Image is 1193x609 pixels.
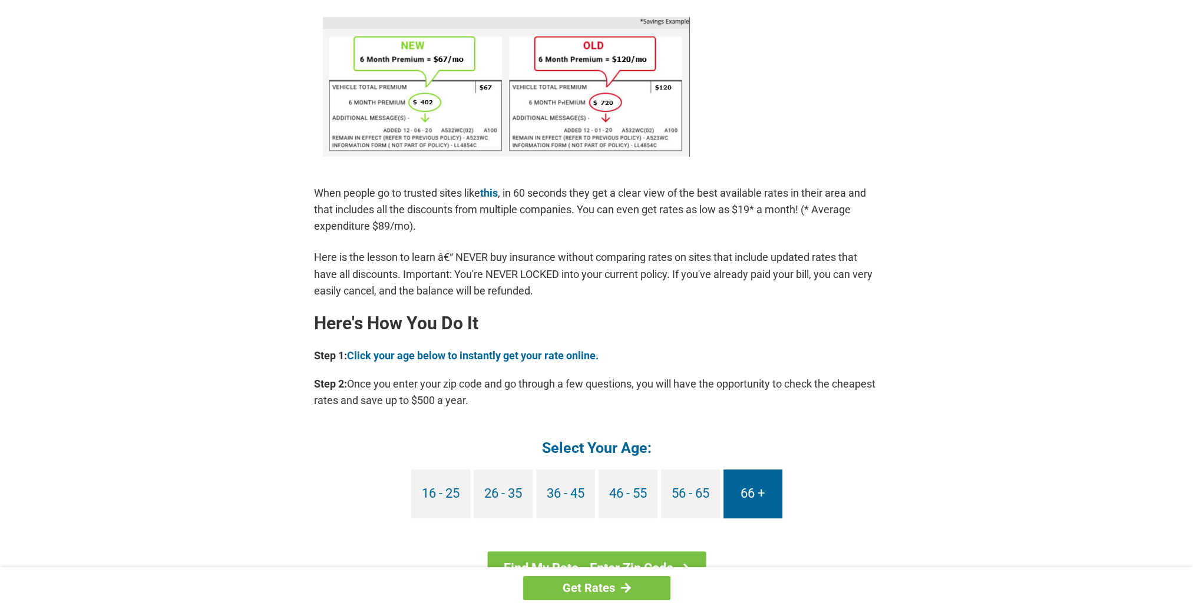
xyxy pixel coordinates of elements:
[487,551,706,585] a: Find My Rate - Enter Zip Code
[474,469,533,518] a: 26 - 35
[314,185,880,234] p: When people go to trusted sites like , in 60 seconds they get a clear view of the best available ...
[723,469,782,518] a: 66 +
[323,17,690,157] img: savings
[599,469,657,518] a: 46 - 55
[314,314,880,333] h2: Here's How You Do It
[314,378,347,390] b: Step 2:
[314,376,880,409] p: Once you enter your zip code and go through a few questions, you will have the opportunity to che...
[523,576,670,600] a: Get Rates
[314,249,880,299] p: Here is the lesson to learn â€“ NEVER buy insurance without comparing rates on sites that include...
[314,349,347,362] b: Step 1:
[661,469,720,518] a: 56 - 65
[314,438,880,458] h4: Select Your Age:
[536,469,595,518] a: 36 - 45
[411,469,470,518] a: 16 - 25
[347,349,599,362] a: Click your age below to instantly get your rate online.
[480,187,498,199] a: this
